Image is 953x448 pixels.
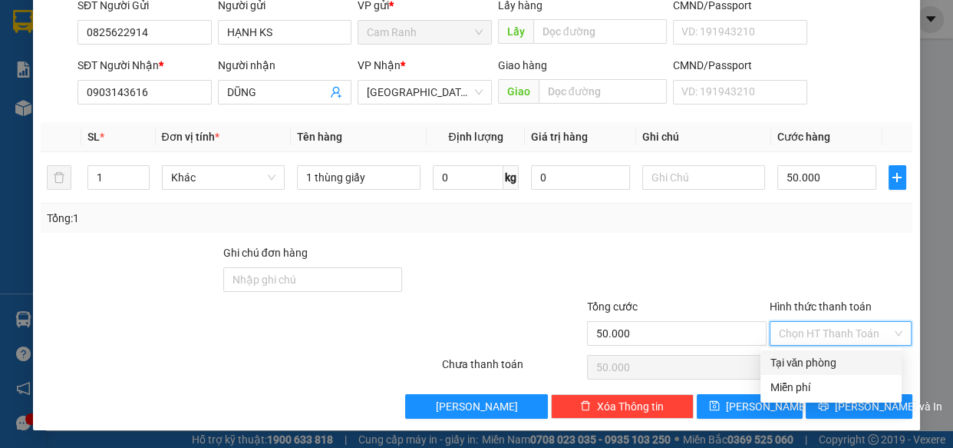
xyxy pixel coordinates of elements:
[770,300,872,313] label: Hình thức thanh toán
[673,57,807,74] div: CMND/Passport
[162,131,219,143] span: Đơn vị tính
[533,19,667,44] input: Dọc đường
[498,79,539,104] span: Giao
[587,300,638,313] span: Tổng cước
[726,398,808,415] span: [PERSON_NAME]
[889,171,905,184] span: plus
[498,19,533,44] span: Lấy
[709,400,720,413] span: save
[367,21,483,44] span: Cam Ranh
[818,400,829,413] span: printer
[47,210,369,227] div: Tổng: 1
[777,131,830,143] span: Cước hàng
[367,81,483,104] span: Sài Gòn
[503,165,519,190] span: kg
[697,394,803,419] button: save[PERSON_NAME]
[47,165,71,190] button: delete
[87,131,100,143] span: SL
[531,165,630,190] input: 0
[297,131,342,143] span: Tên hàng
[405,394,548,419] button: [PERSON_NAME]
[770,379,892,396] div: Miễn phí
[597,398,664,415] span: Xóa Thông tin
[223,247,308,259] label: Ghi chú đơn hàng
[218,57,352,74] div: Người nhận
[889,165,906,190] button: plus
[436,398,518,415] span: [PERSON_NAME]
[531,131,588,143] span: Giá trị hàng
[223,267,402,292] input: Ghi chú đơn hàng
[297,165,420,190] input: VD: Bàn, Ghế
[770,354,892,371] div: Tại văn phòng
[539,79,667,104] input: Dọc đường
[498,59,547,71] span: Giao hàng
[440,356,586,383] div: Chưa thanh toán
[448,131,503,143] span: Định lượng
[358,59,401,71] span: VP Nhận
[642,165,766,190] input: Ghi Chú
[171,166,276,189] span: Khác
[636,122,772,152] th: Ghi chú
[330,86,342,98] span: user-add
[806,394,912,419] button: printer[PERSON_NAME] và In
[835,398,942,415] span: [PERSON_NAME] và In
[551,394,694,419] button: deleteXóa Thông tin
[77,57,212,74] div: SĐT Người Nhận
[580,400,591,413] span: delete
